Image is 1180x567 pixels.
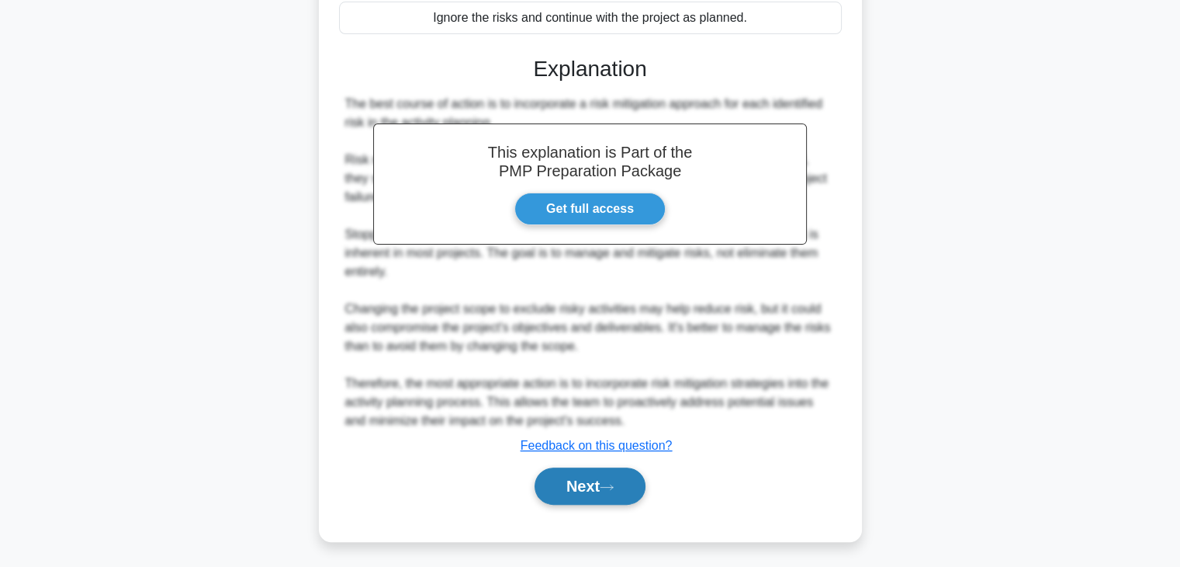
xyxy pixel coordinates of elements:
[339,2,842,34] div: Ignore the risks and continue with the project as planned.
[521,439,673,452] a: Feedback on this question?
[514,193,666,225] a: Get full access
[345,95,836,430] div: The best course of action is to incorporate a risk mitigation approach for each identified risk i...
[348,56,832,82] h3: Explanation
[535,468,645,505] button: Next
